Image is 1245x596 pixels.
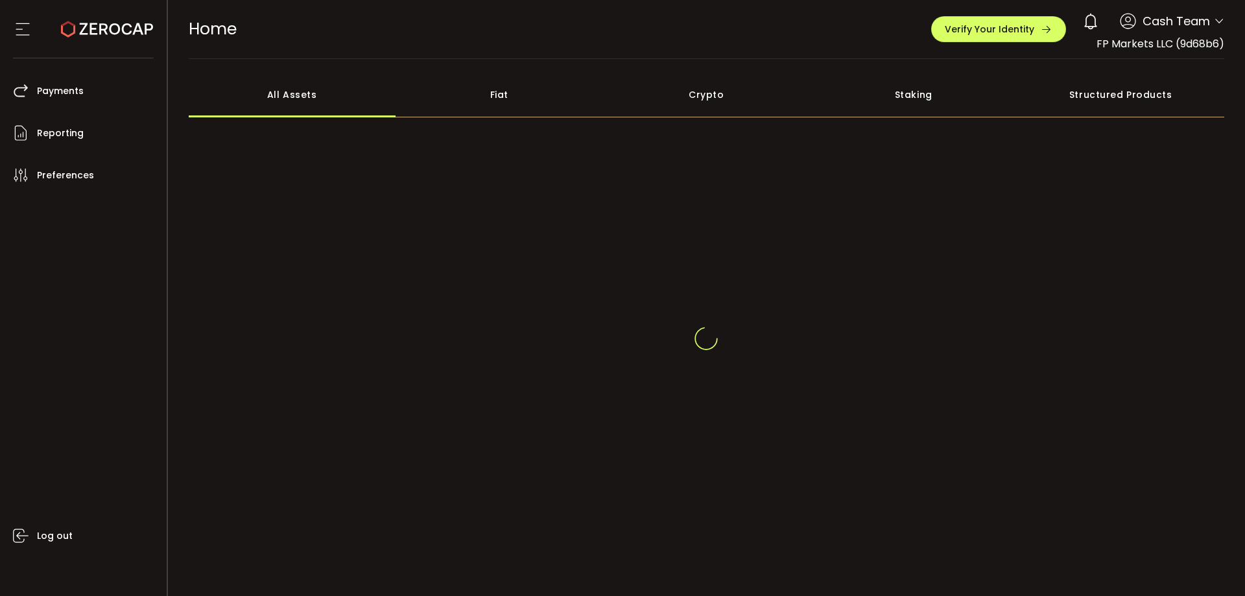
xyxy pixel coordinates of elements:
span: Verify Your Identity [945,25,1034,34]
span: Cash Team [1143,12,1210,30]
span: Home [189,18,237,40]
span: FP Markets LLC (9d68b6) [1097,36,1224,51]
div: Fiat [396,72,603,117]
div: Crypto [603,72,811,117]
div: Staking [810,72,1017,117]
div: Structured Products [1017,72,1225,117]
div: All Assets [189,72,396,117]
button: Verify Your Identity [931,16,1066,42]
span: Payments [37,82,84,101]
span: Log out [37,527,73,545]
span: Preferences [37,166,94,185]
span: Reporting [37,124,84,143]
